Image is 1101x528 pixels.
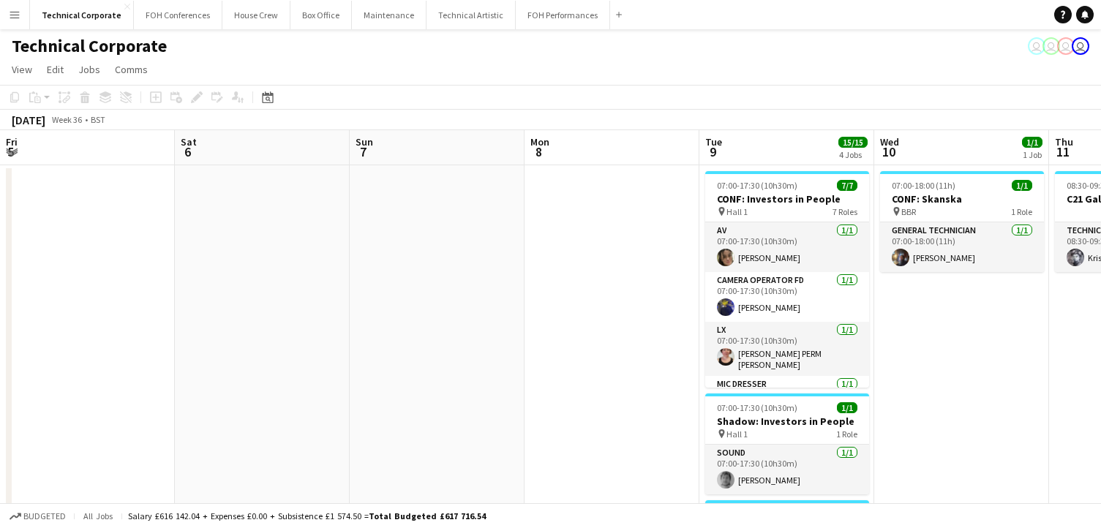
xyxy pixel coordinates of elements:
[838,137,868,148] span: 15/15
[1022,137,1042,148] span: 1/1
[1057,37,1075,55] app-user-avatar: Liveforce Admin
[705,135,722,148] span: Tue
[705,322,869,376] app-card-role: LX1/107:00-17:30 (10h30m)[PERSON_NAME] PERM [PERSON_NAME]
[1011,206,1032,217] span: 1 Role
[12,35,167,57] h1: Technical Corporate
[880,192,1044,205] h3: CONF: Skanska
[356,135,373,148] span: Sun
[1012,180,1032,191] span: 1/1
[836,429,857,440] span: 1 Role
[705,445,869,494] app-card-role: Sound1/107:00-17:30 (10h30m)[PERSON_NAME]
[705,192,869,205] h3: CONF: Investors in People
[48,114,85,125] span: Week 36
[427,1,516,29] button: Technical Artistic
[6,60,38,79] a: View
[1023,149,1042,160] div: 1 Job
[6,135,18,148] span: Fri
[7,508,68,524] button: Budgeted
[839,149,867,160] div: 4 Jobs
[78,63,100,76] span: Jobs
[23,511,66,521] span: Budgeted
[837,180,857,191] span: 7/7
[369,510,486,521] span: Total Budgeted £617 716.54
[1028,37,1045,55] app-user-avatar: Abby Hubbard
[705,376,869,426] app-card-role: Mic Dresser1/1
[41,60,69,79] a: Edit
[12,113,45,127] div: [DATE]
[530,135,549,148] span: Mon
[901,206,916,217] span: BBR
[115,63,148,76] span: Comms
[705,171,869,388] app-job-card: 07:00-17:30 (10h30m)7/7CONF: Investors in People Hall 17 RolesAV1/107:00-17:30 (10h30m)[PERSON_NA...
[109,60,154,79] a: Comms
[837,402,857,413] span: 1/1
[880,135,899,148] span: Wed
[128,510,486,521] div: Salary £616 142.04 + Expenses £0.00 + Subsistence £1 574.50 =
[134,1,222,29] button: FOH Conferences
[705,272,869,322] app-card-role: Camera Operator FD1/107:00-17:30 (10h30m)[PERSON_NAME]
[179,143,197,160] span: 6
[705,393,869,494] app-job-card: 07:00-17:30 (10h30m)1/1Shadow: Investors in People Hall 11 RoleSound1/107:00-17:30 (10h30m)[PERSO...
[181,135,197,148] span: Sat
[1055,135,1073,148] span: Thu
[726,429,748,440] span: Hall 1
[705,222,869,272] app-card-role: AV1/107:00-17:30 (10h30m)[PERSON_NAME]
[1053,143,1073,160] span: 11
[892,180,955,191] span: 07:00-18:00 (11h)
[72,60,106,79] a: Jobs
[12,63,32,76] span: View
[30,1,134,29] button: Technical Corporate
[726,206,748,217] span: Hall 1
[353,143,373,160] span: 7
[703,143,722,160] span: 9
[516,1,610,29] button: FOH Performances
[91,114,105,125] div: BST
[1072,37,1089,55] app-user-avatar: Nathan PERM Birdsall
[717,402,797,413] span: 07:00-17:30 (10h30m)
[290,1,352,29] button: Box Office
[1042,37,1060,55] app-user-avatar: Liveforce Admin
[352,1,427,29] button: Maintenance
[717,180,797,191] span: 07:00-17:30 (10h30m)
[878,143,899,160] span: 10
[528,143,549,160] span: 8
[705,415,869,428] h3: Shadow: Investors in People
[833,206,857,217] span: 7 Roles
[880,222,1044,272] app-card-role: General Technician1/107:00-18:00 (11h)[PERSON_NAME]
[80,510,116,521] span: All jobs
[47,63,64,76] span: Edit
[222,1,290,29] button: House Crew
[4,143,18,160] span: 5
[880,171,1044,272] app-job-card: 07:00-18:00 (11h)1/1CONF: Skanska BBR1 RoleGeneral Technician1/107:00-18:00 (11h)[PERSON_NAME]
